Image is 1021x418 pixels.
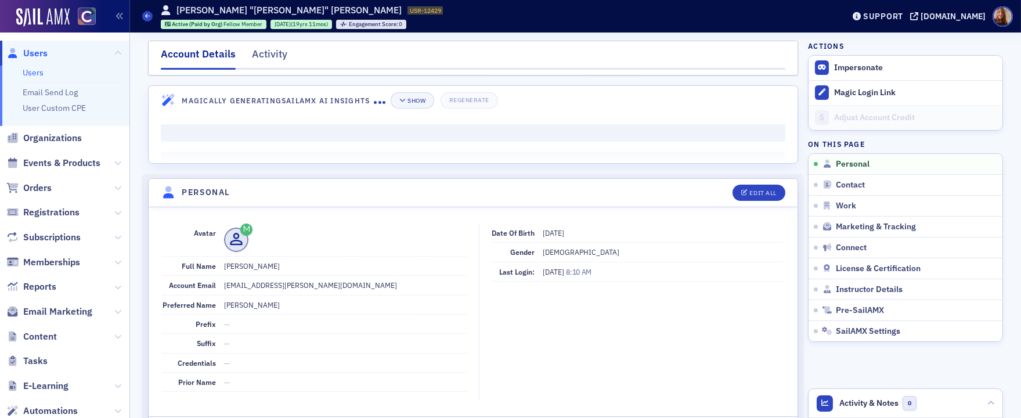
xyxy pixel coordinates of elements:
div: Edit All [750,190,777,196]
span: Avatar [194,228,216,237]
span: Connect [836,243,867,253]
div: 2005-09-30 00:00:00 [270,20,332,29]
a: Adjust Account Credit [809,105,1002,130]
a: Organizations [6,132,82,145]
span: [DATE] [543,267,566,276]
div: Support [863,11,903,21]
span: Contact [836,180,865,190]
span: Pre-SailAMX [836,305,885,316]
button: [DOMAIN_NAME] [910,12,990,20]
dd: [PERSON_NAME] [224,296,467,314]
span: Last Login: [499,267,535,276]
span: [DATE] [275,20,291,28]
a: Tasks [6,355,48,367]
span: Subscriptions [23,231,81,244]
span: Events & Products [23,157,100,170]
a: Memberships [6,256,80,269]
span: Gender [510,247,535,257]
span: Credentials [178,358,216,367]
button: Impersonate [834,63,883,73]
span: Fellow Member [223,20,262,28]
span: Engagement Score : [349,20,399,28]
span: E-Learning [23,380,68,392]
button: Magic Login Link [809,80,1002,105]
span: Automations [23,405,78,417]
h4: Magically Generating SailAMX AI Insights [182,95,374,106]
a: Users [23,67,44,78]
a: User Custom CPE [23,103,86,113]
span: Profile [993,6,1013,27]
h4: Personal [182,186,230,199]
span: Content [23,330,57,343]
a: Email Marketing [6,305,92,318]
span: [DATE] [543,228,564,237]
h1: [PERSON_NAME] "[PERSON_NAME]" [PERSON_NAME] [176,4,402,17]
div: Activity [252,46,287,68]
span: Tasks [23,355,48,367]
a: View Homepage [70,8,96,27]
span: SailAMX Settings [836,326,901,337]
div: Adjust Account Credit [834,113,997,123]
span: Instructor Details [836,284,903,295]
button: Show [391,92,434,109]
span: Orders [23,182,52,194]
span: Work [836,201,857,211]
div: 0 [349,21,403,28]
div: [DOMAIN_NAME] [921,11,986,21]
a: Active (Paid by Org) Fellow Member [165,20,263,28]
span: Preferred Name [163,300,216,309]
span: 0 [903,396,917,410]
span: — [224,358,230,367]
button: Regenerate [441,92,498,109]
span: Memberships [23,256,80,269]
span: Activity & Notes [839,397,899,409]
img: SailAMX [16,8,70,27]
span: Suffix [197,338,216,348]
span: Date of Birth [492,228,535,237]
img: SailAMX [78,8,96,26]
dd: [EMAIL_ADDRESS][PERSON_NAME][DOMAIN_NAME] [224,276,467,294]
span: USR-12429 [410,6,441,15]
span: License & Certification [836,264,921,274]
a: E-Learning [6,380,68,392]
dd: [PERSON_NAME] [224,257,467,275]
span: Full Name [182,261,216,271]
a: Content [6,330,57,343]
div: Account Details [161,46,236,70]
span: Email Marketing [23,305,92,318]
a: Email Send Log [23,87,78,98]
span: Users [23,47,48,60]
span: Account Email [169,280,216,290]
div: Active (Paid by Org): Active (Paid by Org): Fellow Member [161,20,267,29]
dd: [DEMOGRAPHIC_DATA] [543,243,783,261]
div: Show [407,98,425,104]
span: — [224,377,230,387]
a: Users [6,47,48,60]
div: Engagement Score: 0 [336,20,406,29]
span: — [224,338,230,348]
span: Marketing & Tracking [836,222,917,232]
a: Registrations [6,206,80,219]
span: Active (Paid by Org) [172,20,223,28]
h4: On this page [808,139,1003,149]
span: Organizations [23,132,82,145]
div: Magic Login Link [834,88,997,98]
a: Events & Products [6,157,100,170]
span: — [224,319,230,329]
a: Reports [6,280,56,293]
button: Edit All [733,185,785,201]
a: Automations [6,405,78,417]
a: Subscriptions [6,231,81,244]
span: 8:10 AM [566,267,591,276]
div: (19yrs 11mos) [275,20,328,28]
a: Orders [6,182,52,194]
span: Reports [23,280,56,293]
span: Personal [836,159,870,170]
span: Registrations [23,206,80,219]
span: Prior Name [178,377,216,387]
span: Prefix [196,319,216,329]
h4: Actions [808,41,844,51]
